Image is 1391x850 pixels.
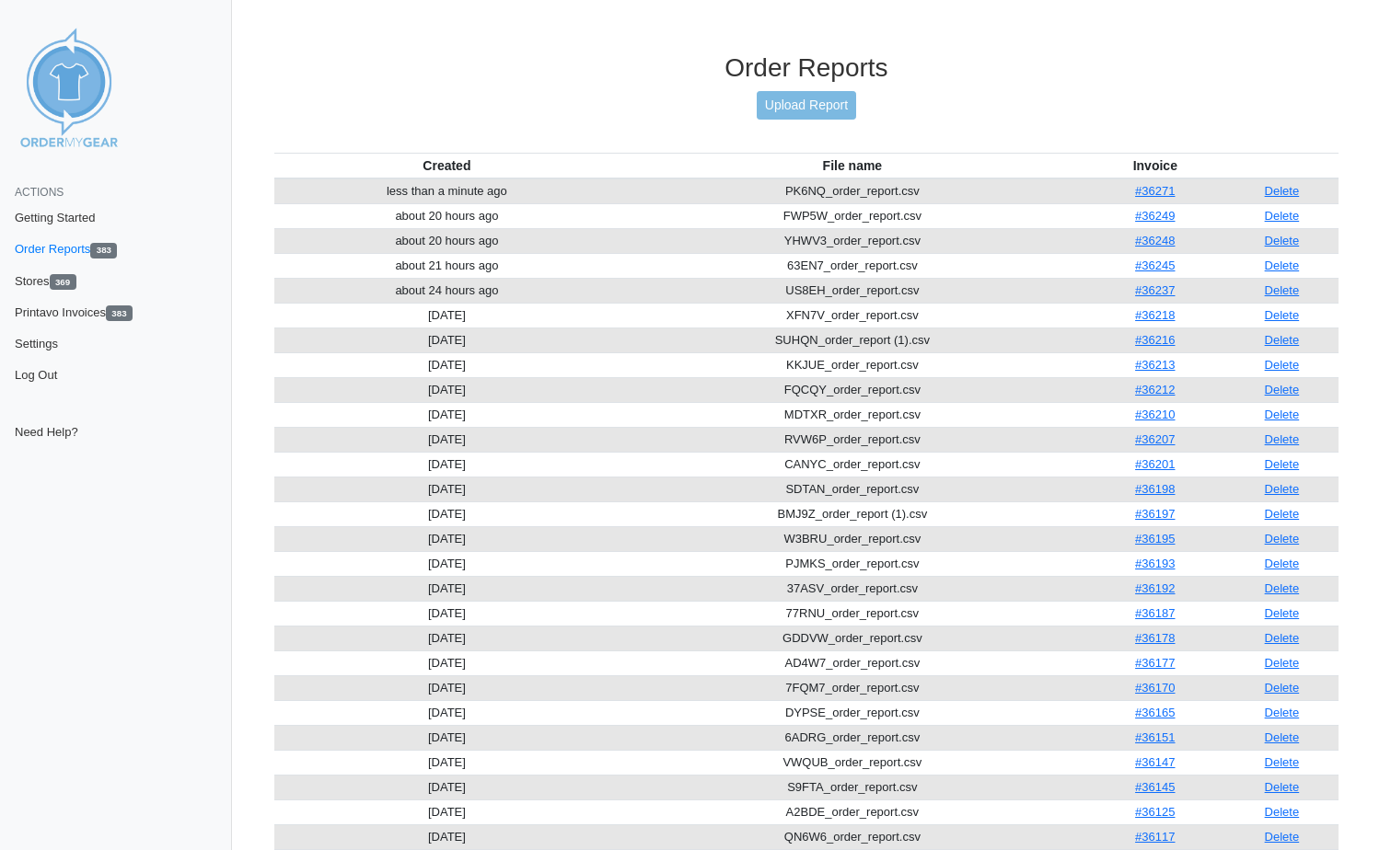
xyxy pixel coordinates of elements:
[1135,730,1175,744] a: #36151
[1135,830,1175,844] a: #36117
[274,303,620,327] td: [DATE]
[620,799,1085,824] td: A2BDE_order_report.csv
[1265,557,1300,570] a: Delete
[620,601,1085,626] td: 77RNU_order_report.csv
[274,799,620,824] td: [DATE]
[1135,482,1175,496] a: #36198
[1265,581,1300,595] a: Delete
[1265,656,1300,670] a: Delete
[620,501,1085,526] td: BMJ9Z_order_report (1).csv
[1265,755,1300,769] a: Delete
[1265,780,1300,794] a: Delete
[274,203,620,228] td: about 20 hours ago
[274,402,620,427] td: [DATE]
[274,452,620,477] td: [DATE]
[1135,706,1175,719] a: #36165
[1265,681,1300,695] a: Delete
[50,274,76,290] span: 369
[274,228,620,253] td: about 20 hours ago
[620,402,1085,427] td: MDTXR_order_report.csv
[1135,308,1175,322] a: #36218
[1265,308,1300,322] a: Delete
[1135,358,1175,372] a: #36213
[620,650,1085,675] td: AD4W7_order_report.csv
[620,352,1085,377] td: KKJUE_order_report.csv
[274,824,620,849] td: [DATE]
[1265,507,1300,521] a: Delete
[620,824,1085,849] td: QN6W6_order_report.csv
[1265,805,1300,819] a: Delete
[620,253,1085,278] td: 63EN7_order_report.csv
[757,91,856,120] a: Upload Report
[15,186,64,199] span: Actions
[620,153,1085,178] th: File name
[1135,457,1175,471] a: #36201
[1265,184,1300,198] a: Delete
[1265,383,1300,396] a: Delete
[1265,209,1300,223] a: Delete
[274,725,620,750] td: [DATE]
[274,601,620,626] td: [DATE]
[1135,631,1175,645] a: #36178
[620,725,1085,750] td: 6ADRG_order_report.csv
[1135,408,1175,421] a: #36210
[274,750,620,775] td: [DATE]
[1135,581,1175,595] a: #36192
[274,551,620,576] td: [DATE]
[274,700,620,725] td: [DATE]
[620,377,1085,402] td: FQCQY_order_report.csv
[1135,681,1175,695] a: #36170
[274,576,620,601] td: [DATE]
[1135,283,1175,297] a: #36237
[274,178,620,204] td: less than a minute ago
[1135,780,1175,794] a: #36145
[620,178,1085,204] td: PK6NQ_order_report.csv
[620,303,1085,327] td: XFN7V_order_report.csv
[1135,557,1175,570] a: #36193
[274,526,620,551] td: [DATE]
[620,750,1085,775] td: VWQUB_order_report.csv
[620,775,1085,799] td: S9FTA_order_report.csv
[1085,153,1225,178] th: Invoice
[1135,234,1175,247] a: #36248
[1135,532,1175,546] a: #36195
[274,253,620,278] td: about 21 hours ago
[274,278,620,303] td: about 24 hours ago
[620,576,1085,601] td: 37ASV_order_report.csv
[274,427,620,452] td: [DATE]
[620,203,1085,228] td: FWP5W_order_report.csv
[1265,482,1300,496] a: Delete
[1135,258,1175,272] a: #36245
[274,650,620,675] td: [DATE]
[620,626,1085,650] td: GDDVW_order_report.csv
[1265,258,1300,272] a: Delete
[620,700,1085,725] td: DYPSE_order_report.csv
[1135,184,1175,198] a: #36271
[620,228,1085,253] td: YHWV3_order_report.csv
[274,626,620,650] td: [DATE]
[1265,606,1300,620] a: Delete
[620,427,1085,452] td: RVW6P_order_report.csv
[1265,830,1300,844] a: Delete
[1265,432,1300,446] a: Delete
[274,501,620,526] td: [DATE]
[274,153,620,178] th: Created
[1265,706,1300,719] a: Delete
[274,377,620,402] td: [DATE]
[1265,730,1300,744] a: Delete
[620,278,1085,303] td: US8EH_order_report.csv
[620,675,1085,700] td: 7FQM7_order_report.csv
[620,452,1085,477] td: CANYC_order_report.csv
[620,477,1085,501] td: SDTAN_order_report.csv
[274,352,620,377] td: [DATE]
[1135,333,1175,347] a: #36216
[1135,432,1175,446] a: #36207
[620,551,1085,576] td: PJMKS_order_report.csv
[1135,209,1175,223] a: #36249
[274,477,620,501] td: [DATE]
[274,327,620,352] td: [DATE]
[1135,656,1175,670] a: #36177
[620,327,1085,352] td: SUHQN_order_report (1).csv
[1135,507,1175,521] a: #36197
[1265,457,1300,471] a: Delete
